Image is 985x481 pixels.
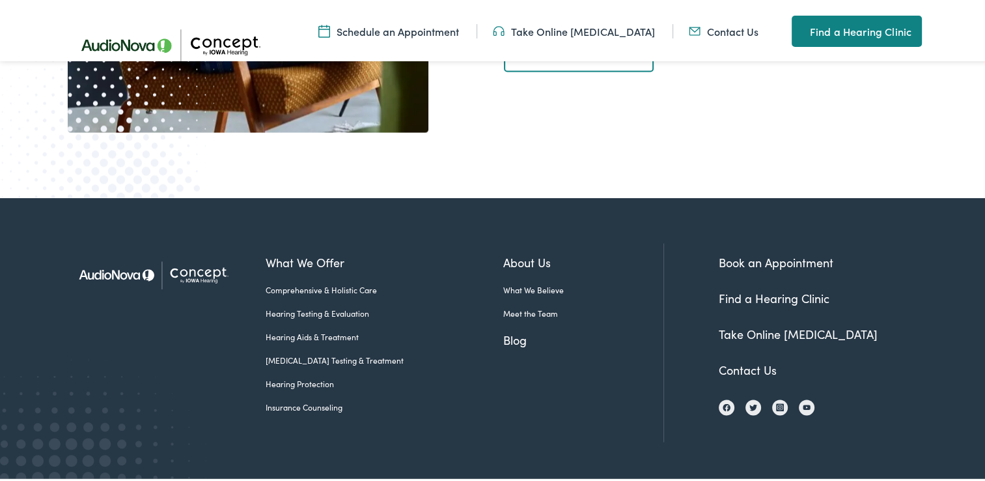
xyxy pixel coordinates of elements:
img: Concept by Iowa Hearing [68,241,247,304]
a: Take Online [MEDICAL_DATA] [493,22,655,36]
a: Book an Appointment [719,252,833,268]
img: utility icon [689,22,701,36]
a: Contact Us [689,22,758,36]
a: Meet the Team [503,305,663,317]
a: Schedule an Appointment [318,22,459,36]
a: About Us [503,251,663,269]
a: Take Online [MEDICAL_DATA] [719,323,878,340]
a: Hearing Testing & Evaluation [266,305,503,317]
img: utility icon [792,21,803,36]
a: Contact Us [719,359,777,375]
a: What We Offer [266,251,503,269]
a: Blog [503,328,663,346]
img: Instagram [776,401,784,410]
a: Find a Hearing Clinic [792,13,922,44]
img: Facebook icon, indicating the presence of the site or brand on the social media platform. [723,401,730,409]
img: Twitter [749,401,757,409]
a: Comprehensive & Holistic Care [266,282,503,293]
img: utility icon [493,22,505,36]
a: Find a Hearing Clinic [719,287,829,304]
a: Hearing Protection [266,375,503,387]
a: [MEDICAL_DATA] Testing & Treatment [266,352,503,364]
a: Hearing Aids & Treatment [266,328,503,340]
img: A calendar icon to schedule an appointment at Concept by Iowa Hearing. [318,22,330,36]
a: What We Believe [503,282,663,293]
img: YouTube [803,401,811,409]
a: Insurance Counseling [266,399,503,411]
